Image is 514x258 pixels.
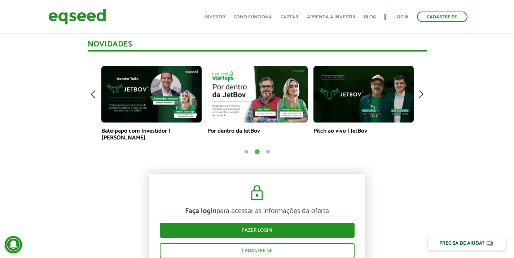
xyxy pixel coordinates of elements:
button: 2 of 3 [254,148,261,156]
img: maxresdefault.jpg [101,66,202,122]
img: maxresdefault.jpg [207,66,308,122]
p: Bate-papo com Investidor | [PERSON_NAME] [101,128,202,141]
a: Fazer login [160,223,355,238]
img: EqSeed [48,7,106,26]
a: Aprenda a investir [307,15,355,19]
p: Pitch ao vivo | JetBov [313,128,414,134]
button: 3 of 3 [264,148,272,156]
button: 1 of 3 [243,148,250,156]
a: Como funciona [234,15,272,19]
p: Por dentro da JetBov [207,128,308,134]
div: Novidades [88,40,427,52]
strong: Faça login [185,205,216,217]
img: arrow-right.svg [416,66,427,123]
img: maxresdefault.jpg [313,66,414,122]
a: Captar [281,15,298,19]
img: arrow-left.svg [88,66,98,123]
a: Cadastre-se [417,12,467,22]
a: Login [394,15,408,19]
img: cadeado.svg [248,184,266,202]
a: Investir [204,15,225,19]
a: Blog [364,15,376,19]
p: para acessar as informações da oferta [160,207,355,215]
